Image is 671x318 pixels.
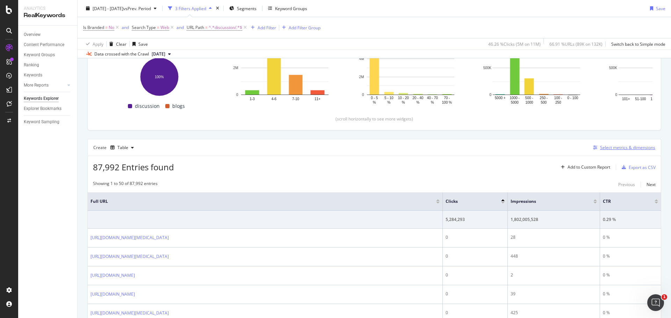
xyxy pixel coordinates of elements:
button: Table [108,142,137,153]
button: Add Filter Group [279,23,320,32]
div: Save [656,5,665,11]
span: = [205,24,208,30]
div: 0 [446,310,505,316]
div: A chart. [104,54,214,97]
button: Add to Custom Report [558,162,610,173]
span: CTR [603,198,644,205]
div: Keywords Explorer [24,95,59,102]
button: Switch back to Simple mode [608,38,665,50]
text: 100 % [442,101,452,104]
a: Keyword Sampling [24,118,72,126]
span: Search Type [132,24,156,30]
button: Keyword Groups [265,3,310,14]
button: [DATE] - [DATE]vsPrev. Period [83,3,159,14]
button: Clear [107,38,127,50]
div: Add to Custom Report [568,165,610,169]
a: Overview [24,31,72,38]
text: 4-6 [272,97,277,101]
div: 0 [446,291,505,297]
text: 2M [359,75,364,79]
div: 0 [446,253,505,259]
text: 500 - [525,96,533,100]
text: 100% [155,75,164,79]
text: 4M [359,57,364,61]
text: % [402,101,405,104]
div: Overview [24,31,41,38]
text: 1000 - [510,96,520,100]
div: 0 [446,272,505,278]
span: = [105,24,108,30]
button: 3 Filters Applied [165,3,215,14]
div: More Reports [24,82,49,89]
div: 3 Filters Applied [175,5,206,11]
text: 10 - 20 [398,96,409,100]
text: 5000 [511,101,519,104]
div: Table [117,146,128,150]
text: 101+ [622,97,630,101]
div: Explorer Bookmarks [24,105,62,112]
div: 0.29 % [603,216,658,223]
span: Is Branded [83,24,104,30]
text: % [431,101,434,104]
button: Apply [83,38,103,50]
a: [URL][DOMAIN_NAME] [91,272,135,279]
div: Next [647,182,656,187]
button: [DATE] [149,50,174,58]
a: Ranking [24,61,72,69]
text: 1-3 [250,97,255,101]
text: 51-100 [635,97,646,101]
svg: A chart. [482,37,591,105]
span: 87,992 Entries found [93,161,174,173]
span: blogs [172,102,185,110]
div: 28 [511,234,597,241]
div: and [176,24,184,30]
text: 0 [362,93,364,97]
text: 16-50 [650,97,659,101]
div: times [215,5,221,12]
svg: A chart. [230,37,339,105]
span: 1 [662,294,667,300]
span: = [157,24,159,30]
text: 500K [483,66,492,70]
div: 0 [446,234,505,241]
div: Export as CSV [629,164,656,170]
div: Add Filter [258,24,276,30]
text: 0 - 100 [567,96,578,100]
div: Apply [93,41,103,47]
text: 250 - [540,96,548,100]
a: Explorer Bookmarks [24,105,72,112]
button: Export as CSV [619,162,656,173]
text: 70 - [444,96,450,100]
text: % [387,101,390,104]
div: Select metrics & dimensions [600,145,655,150]
div: 0 % [603,310,658,316]
div: Save [138,41,148,47]
div: 0 % [603,272,658,278]
text: % [416,101,419,104]
a: Keywords Explorer [24,95,72,102]
span: Segments [237,5,257,11]
a: [URL][DOMAIN_NAME][MEDICAL_DATA] [91,253,169,260]
div: RealKeywords [24,12,72,20]
text: 40 - 70 [427,96,438,100]
span: 2025 Sep. 27th [152,51,165,57]
button: Save [647,3,665,14]
div: Keyword Groups [24,51,55,59]
text: 500K [609,66,618,70]
div: 425 [511,310,597,316]
button: Save [130,38,148,50]
div: Showing 1 to 50 of 87,992 entries [93,180,158,189]
div: Data crossed with the Crawl [94,51,149,57]
div: Ranking [24,61,39,69]
div: Add Filter Group [289,24,320,30]
div: 0 % [603,234,658,241]
span: vs Prev. Period [123,5,151,11]
a: [URL][DOMAIN_NAME][MEDICAL_DATA] [91,234,169,241]
div: Keyword Groups [275,5,307,11]
a: More Reports [24,82,65,89]
text: 0 - 5 [371,96,378,100]
text: 5 - 10 [384,96,394,100]
div: and [122,24,129,30]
